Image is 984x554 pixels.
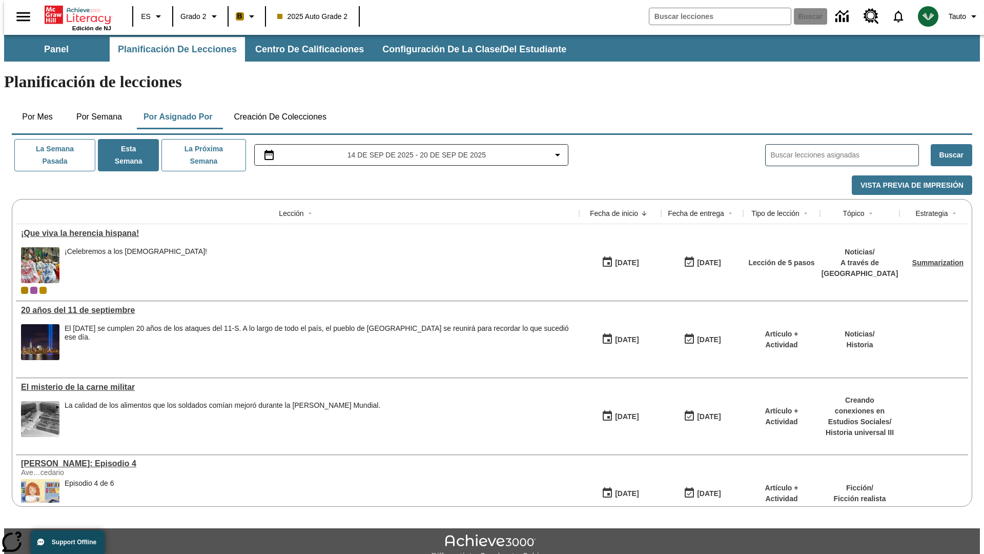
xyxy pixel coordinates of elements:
[259,149,564,161] button: Seleccione el intervalo de fechas opción del menú
[680,330,724,349] button: 09/14/25: Último día en que podrá accederse la lección
[347,150,486,161] span: 14 de sep de 2025 - 20 de sep de 2025
[834,483,886,493] p: Ficción /
[110,37,245,62] button: Planificación de lecciones
[598,407,642,426] button: 09/14/25: Primer día en que estuvo disponible la lección
[680,484,724,503] button: 09/14/25: Último día en que podrá accederse la lección
[948,207,960,220] button: Sort
[748,258,814,268] p: Lección de 5 pasos
[21,468,175,477] div: Ave…cedario
[615,333,639,346] div: [DATE]
[65,401,380,437] div: La calidad de los alimentos que los soldados comían mejoró durante la Segunda Guerra Mundial.
[615,487,639,500] div: [DATE]
[912,259,963,267] a: Summarization
[374,37,575,62] button: Configuración de la clase/del estudiante
[277,11,348,22] span: 2025 Auto Grade 2
[748,329,815,350] p: Artículo + Actividad
[697,256,721,269] div: [DATE]
[822,247,898,258] p: Noticias /
[45,4,111,31] div: Portada
[915,208,948,219] div: Estrategia
[65,401,380,410] p: La calidad de los alimentos que los soldados comían mejoró durante la [PERSON_NAME] Mundial.
[68,105,130,129] button: Por semana
[885,3,912,30] a: Notificaciones
[825,427,894,438] p: Historia universal III
[912,3,945,30] button: Escoja un nuevo avatar
[4,37,576,62] div: Subbarra de navegación
[748,483,815,504] p: Artículo + Actividad
[829,3,857,31] a: Centro de información
[598,330,642,349] button: 09/14/25: Primer día en que estuvo disponible la lección
[680,253,724,272] button: 09/21/25: Último día en que podrá accederse la lección
[31,530,105,554] button: Support Offline
[668,208,724,219] div: Fecha de entrega
[247,37,372,62] button: Centro de calificaciones
[65,479,114,515] div: Episodio 4 de 6
[21,229,574,238] div: ¡Que viva la herencia hispana!
[52,539,96,546] span: Support Offline
[21,287,28,294] div: Clase actual
[615,410,639,423] div: [DATE]
[4,35,980,62] div: Subbarra de navegación
[65,324,574,360] div: El 11 de septiembre de 2021 se cumplen 20 años de los ataques del 11-S. A lo largo de todo el paí...
[141,11,151,22] span: ES
[161,139,245,171] button: La próxima semana
[843,208,864,219] div: Tópico
[845,340,874,350] p: Historia
[697,410,721,423] div: [DATE]
[14,139,95,171] button: La semana pasada
[65,479,114,488] div: Episodio 4 de 6
[12,105,63,129] button: Por mes
[771,148,918,163] input: Buscar lecciones asignadas
[21,459,574,468] div: Elena Menope: Episodio 4
[5,37,108,62] button: Panel
[135,105,221,129] button: Por asignado por
[21,229,574,238] a: ¡Que viva la herencia hispana!, Lecciones
[65,247,207,256] div: ¡Celebremos a los [DEMOGRAPHIC_DATA]!
[865,207,877,220] button: Sort
[822,258,898,279] p: A través de [GEOGRAPHIC_DATA]
[21,306,574,315] div: 20 años del 11 de septiembre
[697,487,721,500] div: [DATE]
[931,144,972,166] button: Buscar
[21,459,574,468] a: Elena Menope: Episodio 4, Lecciones
[232,7,262,26] button: Boost El color de la clase es anaranjado claro. Cambiar el color de la clase.
[304,207,316,220] button: Sort
[237,10,242,23] span: B
[845,329,874,340] p: Noticias /
[551,149,564,161] svg: Collapse Date Range Filter
[615,256,639,269] div: [DATE]
[697,333,721,346] div: [DATE]
[8,2,38,32] button: Abrir el menú lateral
[65,247,207,283] span: ¡Celebremos a los hispanoamericanos!
[680,407,724,426] button: 09/14/25: Último día en que podrá accederse la lección
[649,8,791,25] input: Buscar campo
[279,208,303,219] div: Lección
[857,3,885,30] a: Centro de recursos, Se abrirá en una pestaña nueva.
[136,7,169,26] button: Lenguaje: ES, Selecciona un idioma
[945,7,984,26] button: Perfil/Configuración
[98,139,159,171] button: Esta semana
[21,401,59,437] img: Fotografía en blanco y negro que muestra cajas de raciones de comida militares con la etiqueta U....
[724,207,736,220] button: Sort
[180,11,207,22] span: Grado 2
[590,208,638,219] div: Fecha de inicio
[852,175,972,195] button: Vista previa de impresión
[65,324,574,342] div: El [DATE] se cumplen 20 años de los ataques del 11-S. A lo largo de todo el país, el pueblo de [G...
[638,207,650,220] button: Sort
[21,479,59,515] img: Elena está sentada en la mesa de clase, poniendo pegamento en un trozo de papel. Encima de la mes...
[39,287,47,294] div: New 2025 class
[598,253,642,272] button: 09/15/25: Primer día en que estuvo disponible la lección
[176,7,224,26] button: Grado: Grado 2, Elige un grado
[918,6,938,27] img: avatar image
[30,287,37,294] div: OL 2025 Auto Grade 3
[834,493,886,504] p: Ficción realista
[21,383,574,392] div: El misterio de la carne militar
[748,406,815,427] p: Artículo + Actividad
[4,72,980,91] h1: Planificación de lecciones
[21,324,59,360] img: Tributo con luces en la ciudad de Nueva York desde el Parque Estatal Liberty (Nueva Jersey)
[949,11,966,22] span: Tauto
